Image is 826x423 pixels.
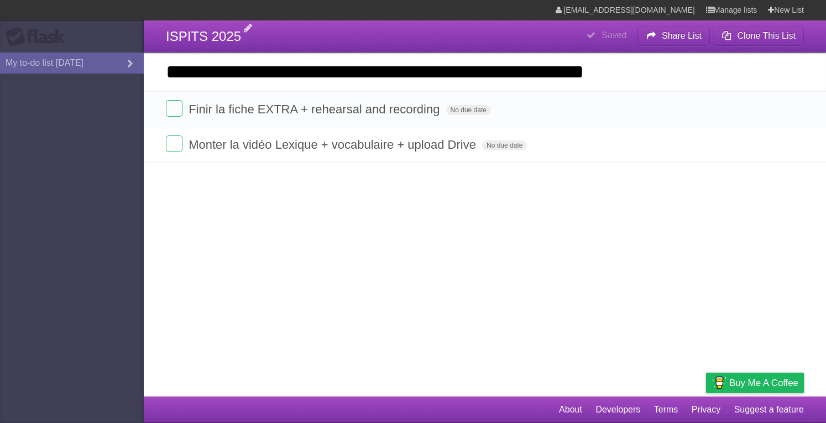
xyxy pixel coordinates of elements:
[166,29,241,44] span: ISPITS 2025
[729,373,798,393] span: Buy me a coffee
[482,140,527,150] span: No due date
[737,31,796,40] b: Clone This List
[559,399,582,420] a: About
[446,105,491,115] span: No due date
[662,31,702,40] b: Share List
[6,27,72,47] div: Flask
[713,26,804,46] button: Clone This List
[692,399,720,420] a: Privacy
[654,399,678,420] a: Terms
[166,100,182,117] label: Done
[706,373,804,393] a: Buy me a coffee
[189,138,479,152] span: Monter la vidéo Lexique + vocabulaire + upload Drive
[595,399,640,420] a: Developers
[734,399,804,420] a: Suggest a feature
[637,26,710,46] button: Share List
[189,102,442,116] span: Finir la fiche EXTRA + rehearsal and recording
[712,373,726,392] img: Buy me a coffee
[166,135,182,152] label: Done
[602,30,626,40] b: Saved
